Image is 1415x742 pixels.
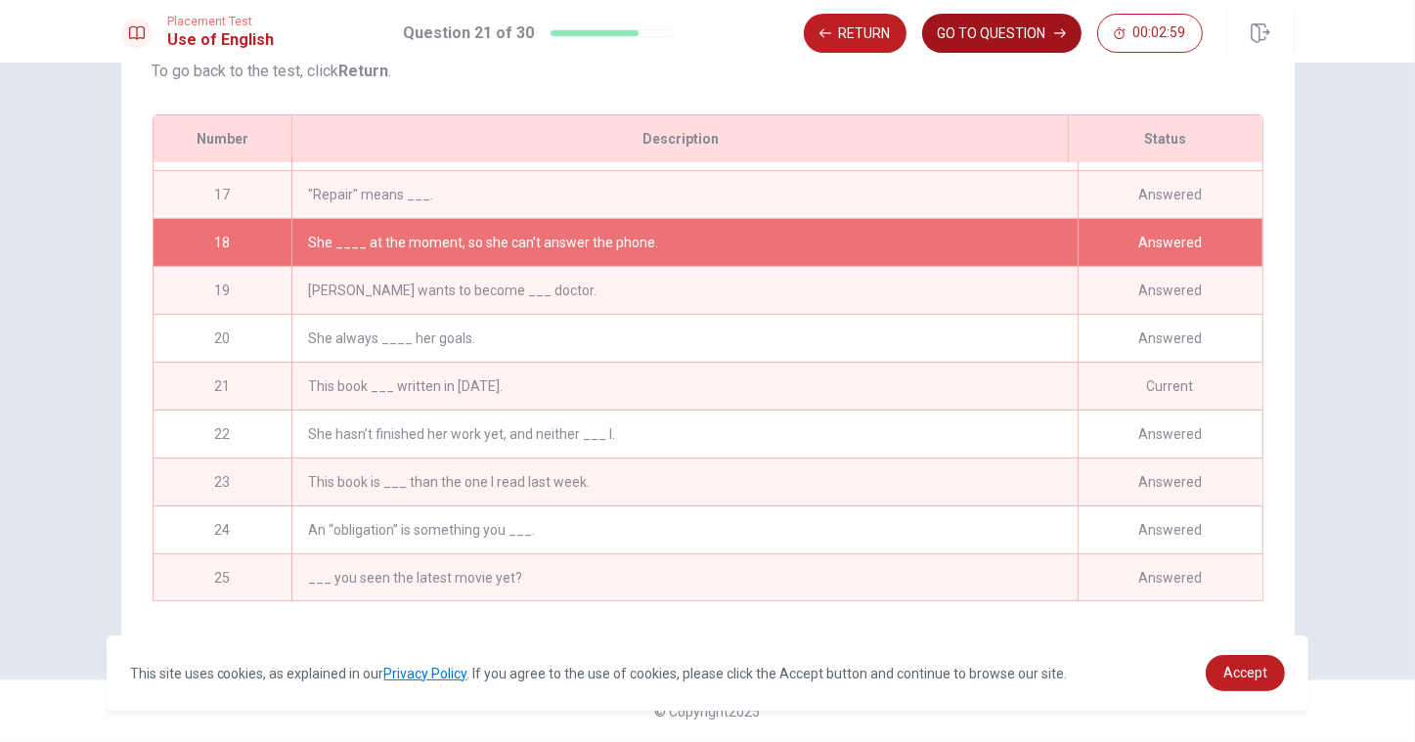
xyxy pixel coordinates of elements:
[384,666,467,681] a: Privacy Policy
[107,635,1309,711] div: cookieconsent
[1078,267,1262,314] div: Answered
[291,115,1068,162] div: Description
[291,458,1077,505] div: This book is ___ than the one I read last week.
[154,315,292,362] div: 20
[1078,315,1262,362] div: Answered
[1078,171,1262,218] div: Answered
[291,219,1077,266] div: She ____ at the moment, so she can’t answer the phone.
[154,363,292,410] div: 21
[1068,115,1261,162] div: Status
[154,506,292,553] div: 24
[1078,219,1262,266] div: Answered
[655,704,761,720] span: © Copyright 2025
[154,219,292,266] div: 18
[153,60,1263,83] p: To go back to the test, click .
[922,14,1082,53] button: GO TO QUESTION
[291,267,1077,314] div: [PERSON_NAME] wants to become ___ doctor.
[1078,411,1262,458] div: Answered
[291,171,1077,218] div: "Repair" means ___.
[291,506,1077,553] div: An “obligation” is something you ___.
[291,554,1077,601] div: ___ you seen the latest movie yet?
[168,28,275,52] h1: Use of English
[154,171,292,218] div: 17
[1078,506,1262,553] div: Answered
[291,363,1077,410] div: This book ___ written in [DATE].
[168,15,275,28] span: Placement Test
[291,315,1077,362] div: She always ____ her goals.
[154,554,292,601] div: 25
[154,411,292,458] div: 22
[130,666,1068,681] span: This site uses cookies, as explained in our . If you agree to the use of cookies, please click th...
[339,62,389,80] strong: Return
[1097,14,1203,53] button: 00:02:59
[154,458,292,505] div: 23
[154,115,292,162] div: Number
[1078,458,1262,505] div: Answered
[1206,655,1285,691] a: dismiss cookie message
[1078,363,1262,410] div: Current
[403,22,534,45] h1: Question 21 of 30
[1223,665,1267,680] span: Accept
[1133,25,1186,41] span: 00:02:59
[1078,554,1262,601] div: Answered
[291,411,1077,458] div: She hasn’t finished her work yet, and neither ___ I.
[804,14,906,53] button: Return
[154,267,292,314] div: 19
